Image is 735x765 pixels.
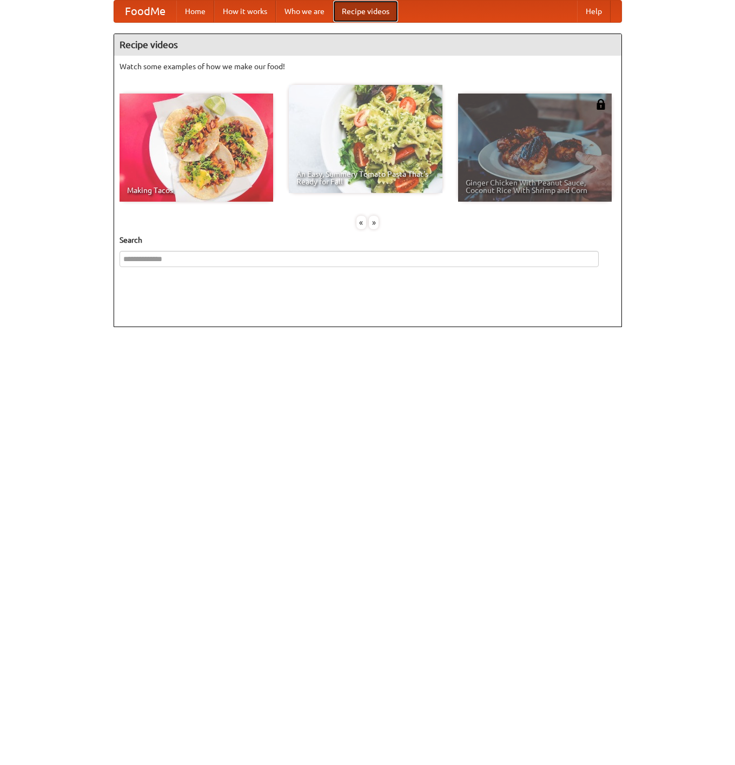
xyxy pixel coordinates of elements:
div: » [369,216,379,229]
span: An Easy, Summery Tomato Pasta That's Ready for Fall [296,170,435,185]
a: Help [577,1,611,22]
h4: Recipe videos [114,34,621,56]
h5: Search [120,235,616,245]
a: FoodMe [114,1,176,22]
a: An Easy, Summery Tomato Pasta That's Ready for Fall [289,85,442,193]
a: Home [176,1,214,22]
a: How it works [214,1,276,22]
img: 483408.png [595,99,606,110]
p: Watch some examples of how we make our food! [120,61,616,72]
a: Who we are [276,1,333,22]
a: Recipe videos [333,1,398,22]
div: « [356,216,366,229]
span: Making Tacos [127,187,266,194]
a: Making Tacos [120,94,273,202]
